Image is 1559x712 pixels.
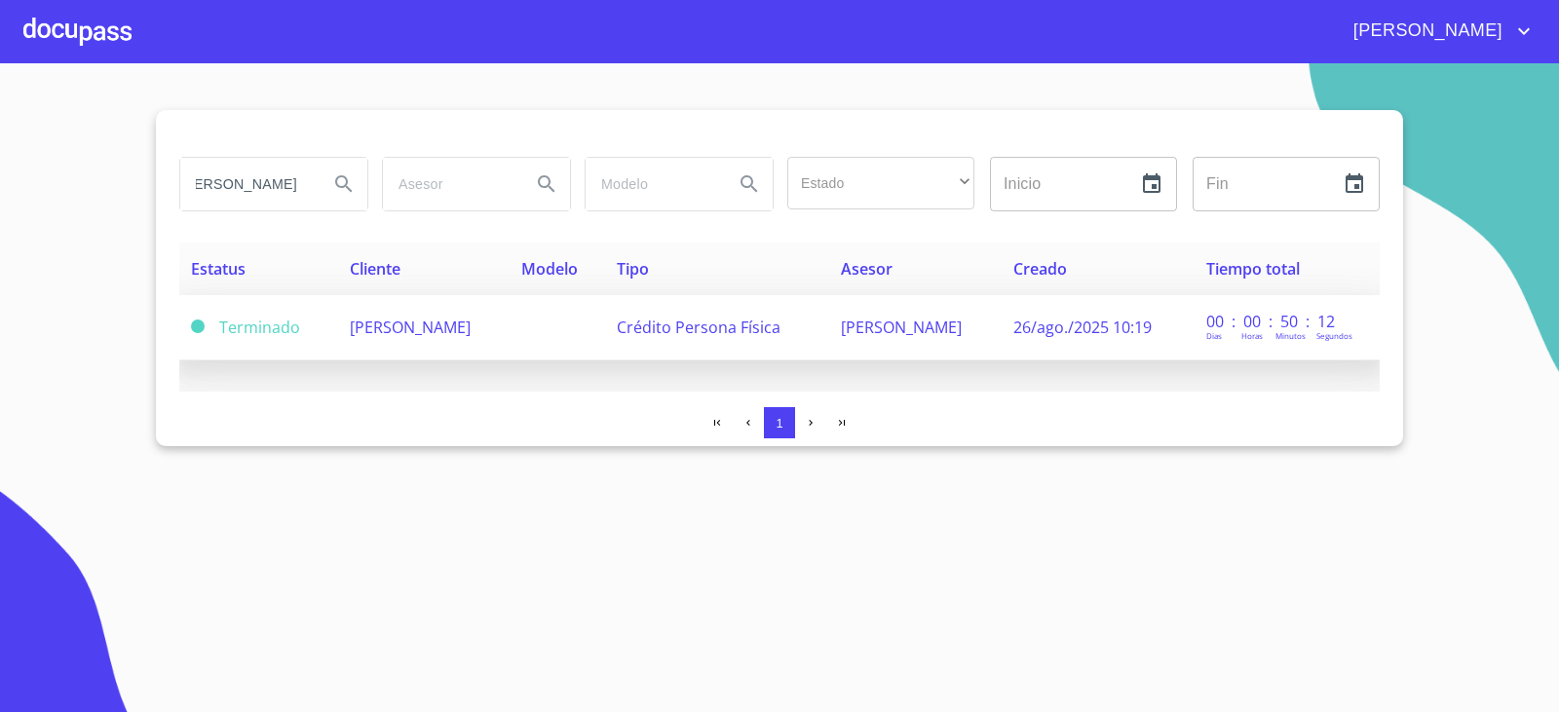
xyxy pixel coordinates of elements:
[617,317,780,338] span: Crédito Persona Física
[787,157,974,209] div: ​
[726,161,773,207] button: Search
[350,258,400,280] span: Cliente
[350,317,471,338] span: [PERSON_NAME]
[523,161,570,207] button: Search
[1339,16,1536,47] button: account of current user
[841,258,893,280] span: Asesor
[180,158,313,210] input: search
[586,158,718,210] input: search
[1339,16,1512,47] span: [PERSON_NAME]
[1013,317,1152,338] span: 26/ago./2025 10:19
[1013,258,1067,280] span: Creado
[1206,311,1338,332] p: 00 : 00 : 50 : 12
[191,258,246,280] span: Estatus
[776,416,782,431] span: 1
[764,407,795,438] button: 1
[521,258,578,280] span: Modelo
[1316,330,1352,341] p: Segundos
[1275,330,1306,341] p: Minutos
[841,317,962,338] span: [PERSON_NAME]
[191,319,205,333] span: Terminado
[219,317,300,338] span: Terminado
[1241,330,1263,341] p: Horas
[1206,258,1300,280] span: Tiempo total
[1206,330,1222,341] p: Dias
[617,258,649,280] span: Tipo
[383,158,515,210] input: search
[321,161,367,207] button: Search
